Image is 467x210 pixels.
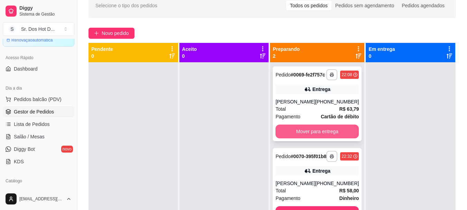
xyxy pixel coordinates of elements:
[3,144,74,155] a: Diggy Botnovo
[3,131,74,142] a: Salão / Mesas
[321,114,359,119] strong: Cartão de débito
[9,26,16,33] span: S
[398,1,448,10] div: Pedidos agendados
[91,53,113,60] p: 0
[275,72,291,77] span: Pedido
[3,156,74,167] a: KDS
[315,180,359,187] div: [PHONE_NUMBER]
[14,65,38,72] span: Dashboard
[368,53,395,60] p: 0
[3,63,74,74] a: Dashboard
[339,195,359,201] strong: Dinheiro
[331,1,398,10] div: Pedidos sem agendamento
[291,72,325,77] strong: # 0069-fe2f757c
[275,105,286,113] span: Total
[14,146,35,153] span: Diggy Bot
[339,106,359,112] strong: R$ 63,79
[3,186,74,198] a: Produtos
[91,46,113,53] p: Pendente
[275,194,300,202] span: Pagamento
[95,2,157,9] span: Selecione o tipo dos pedidos
[3,94,74,105] button: Pedidos balcão (PDV)
[14,108,54,115] span: Gestor de Pedidos
[3,52,74,63] div: Acesso Rápido
[286,1,331,10] div: Todos os pedidos
[19,5,72,11] span: Diggy
[182,53,197,60] p: 0
[3,119,74,130] a: Lista de Pedidos
[14,121,50,128] span: Lista de Pedidos
[275,154,291,159] span: Pedido
[273,53,300,60] p: 2
[19,11,72,17] span: Sistema de Gestão
[102,29,129,37] span: Novo pedido
[339,188,359,193] strong: R$ 58,00
[275,98,315,105] div: [PERSON_NAME]
[3,3,74,19] a: DiggySistema de Gestão
[368,46,395,53] p: Em entrega
[94,31,99,36] span: plus
[342,72,352,77] div: 22:08
[275,113,300,120] span: Pagamento
[11,37,53,43] article: Renovação automática
[3,175,74,186] div: Catálogo
[19,196,63,202] span: [EMAIL_ADDRESS][DOMAIN_NAME]
[3,191,74,207] button: [EMAIL_ADDRESS][DOMAIN_NAME]
[312,86,330,93] div: Entrega
[342,154,352,159] div: 22:32
[3,22,74,36] button: Select a team
[275,187,286,194] span: Total
[14,158,24,165] span: KDS
[3,106,74,117] a: Gestor de Pedidos
[14,96,62,103] span: Pedidos balcão (PDV)
[88,28,134,39] button: Novo pedido
[21,26,55,33] div: Sr. Dos Hot D ...
[14,133,45,140] span: Salão / Mesas
[315,98,359,105] div: [PHONE_NUMBER]
[273,46,300,53] p: Preparando
[312,167,330,174] div: Entrega
[275,180,315,187] div: [PERSON_NAME]
[3,83,74,94] div: Dia a dia
[275,125,359,138] button: Mover para entrega
[182,46,197,53] p: Aceito
[291,154,327,159] strong: # 0070-395f01b8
